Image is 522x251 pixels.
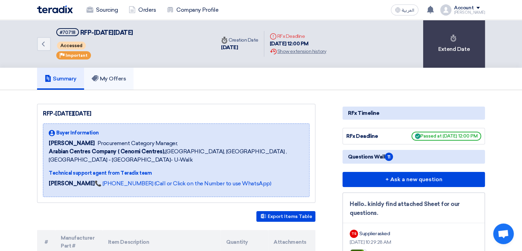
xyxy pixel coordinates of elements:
button: العربية [391,4,418,15]
div: #70718 [60,30,76,35]
div: Hello.. kinldy find attached Sheet for our questions. [350,200,478,217]
div: [DATE] 12:00 PM [270,40,326,48]
div: RFx Timeline [343,107,485,120]
button: + Ask a new question [343,172,485,187]
a: 📞 [PHONE_NUMBER] (Call or Click on the Number to use WhatsApp) [95,180,271,187]
div: Account [454,5,474,11]
div: [DATE] 10:29:28 AM [350,239,478,246]
div: RFx Deadline [346,132,398,140]
div: TS [350,230,358,238]
span: Passed at [DATE] 12:00 PM [411,132,481,141]
div: Supplier asked [359,230,390,237]
b: Arabian Centres Company ( Cenomi Centres), [49,148,165,155]
div: Creation Date [221,36,258,44]
span: Buyer Information [56,129,99,137]
h5: My Offers [92,75,126,82]
span: Accessed [57,42,86,50]
span: العربية [402,8,414,13]
div: Extend Date [423,20,485,68]
button: Export Items Table [256,211,315,222]
h5: Summary [45,75,77,82]
a: Orders [123,2,161,18]
h5: RFP-Saudi National Day 2025 [56,28,133,37]
img: Teradix logo [37,6,73,13]
span: [GEOGRAPHIC_DATA], [GEOGRAPHIC_DATA] ,[GEOGRAPHIC_DATA] - [GEOGRAPHIC_DATA]- U-Walk [49,148,304,164]
a: Company Profile [161,2,224,18]
span: [PERSON_NAME] [49,139,95,148]
strong: [PERSON_NAME] [49,180,95,187]
span: 11 [385,153,393,161]
span: RFP-[DATE][DATE] [80,29,133,36]
a: My Offers [84,68,134,90]
span: Important [66,53,88,58]
a: Sourcing [81,2,123,18]
div: [DATE] [221,44,258,52]
div: RFP-[DATE][DATE] [43,110,310,118]
span: Procurement Category Manager, [97,139,178,148]
span: Questions Wall [348,153,393,161]
div: RFx Deadline [270,33,326,40]
div: [PERSON_NAME] [454,11,485,14]
a: Summary [37,68,84,90]
div: Show extension history [270,48,326,55]
a: Open chat [493,223,514,244]
img: profile_test.png [440,4,451,15]
div: Technical support agent from Teradix team [49,170,304,177]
